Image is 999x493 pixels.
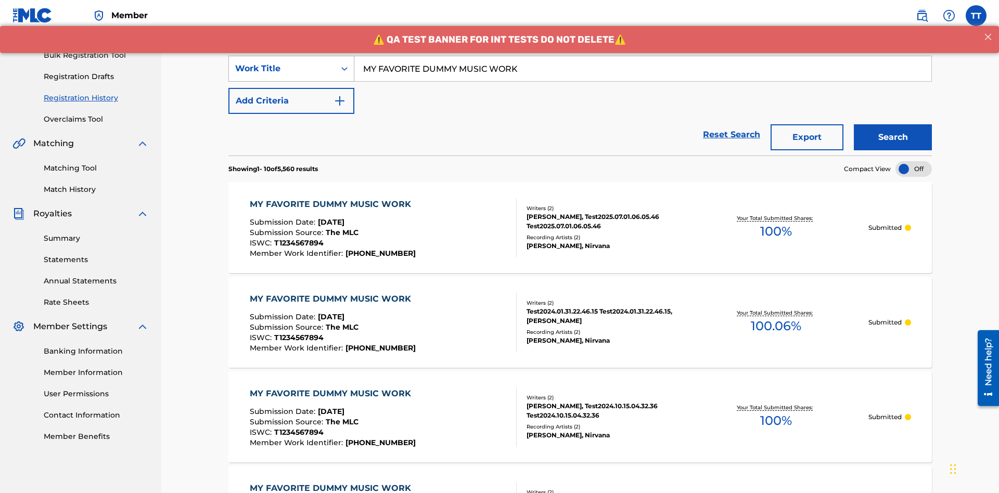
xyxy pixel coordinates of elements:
span: Submission Date : [250,312,318,321]
span: Submission Date : [250,217,318,227]
div: [PERSON_NAME], Test2025.07.01.06.05.46 Test2025.07.01.06.05.46 [527,212,684,231]
span: Submission Source : [250,417,326,426]
span: ⚠️ QA TEST BANNER FOR INT TESTS DO NOT DELETE⚠️ [373,8,626,19]
a: Summary [44,233,149,244]
div: Drag [950,453,956,485]
a: MY FAVORITE DUMMY MUSIC WORKSubmission Date:[DATE]Submission Source:The MLCISWC:T1234567894Member... [228,182,932,273]
span: Submission Date : [250,407,318,416]
form: Search Form [228,56,932,155]
a: Statements [44,254,149,265]
span: [PHONE_NUMBER] [345,343,416,353]
a: Registration Drafts [44,71,149,82]
span: T1234567894 [274,333,324,342]
div: Writers ( 2 ) [527,299,684,307]
span: Member Work Identifier : [250,438,345,447]
img: Royalties [12,207,25,220]
div: Recording Artists ( 2 ) [527,328,684,336]
p: Your Total Submitted Shares: [737,404,815,411]
span: 100 % [760,411,792,430]
p: Submitted [868,223,902,232]
span: [DATE] [318,407,344,416]
a: Overclaims Tool [44,114,149,125]
span: 100 % [760,222,792,241]
span: Member Settings [33,320,107,333]
span: Matching [33,137,74,150]
span: The MLC [326,228,358,237]
span: T1234567894 [274,427,324,437]
img: expand [136,320,149,333]
a: Registration History [44,93,149,103]
a: Public Search [912,5,932,26]
span: Compact View [844,164,891,174]
div: [PERSON_NAME], Test2024.10.15.04.32.36 Test2024.10.15.04.32.36 [527,401,684,420]
a: Matching Tool [44,163,149,174]
span: The MLC [326,322,358,332]
div: User Menu [966,5,987,26]
div: MY FAVORITE DUMMY MUSIC WORK [250,387,416,400]
button: Search [854,124,932,150]
a: Annual Statements [44,276,149,287]
a: Reset Search [698,123,765,146]
span: Royalties [33,207,72,220]
span: ISWC : [250,238,274,248]
span: [DATE] [318,217,344,227]
img: expand [136,207,149,220]
p: Your Total Submitted Shares: [737,309,815,317]
p: Submitted [868,412,902,422]
div: [PERSON_NAME], Nirvana [527,431,684,440]
a: Bulk Registration Tool [44,50,149,61]
p: Showing 1 - 10 of 5,560 results [228,164,318,174]
a: Match History [44,184,149,195]
span: The MLC [326,417,358,426]
span: Member Work Identifier : [250,249,345,258]
span: Submission Source : [250,228,326,237]
img: 9d2ae6d4665cec9f34b9.svg [334,95,346,107]
div: [PERSON_NAME], Nirvana [527,241,684,251]
img: Top Rightsholder [93,9,105,22]
button: Add Criteria [228,88,354,114]
a: MY FAVORITE DUMMY MUSIC WORKSubmission Date:[DATE]Submission Source:The MLCISWC:T1234567894Member... [228,277,932,368]
span: ISWC : [250,333,274,342]
div: Help [939,5,959,26]
div: MY FAVORITE DUMMY MUSIC WORK [250,198,416,211]
span: [PHONE_NUMBER] [345,249,416,258]
img: Member Settings [12,320,25,333]
a: Banking Information [44,346,149,357]
span: Member [111,9,148,21]
img: expand [136,137,149,150]
a: User Permissions [44,388,149,399]
a: MY FAVORITE DUMMY MUSIC WORKSubmission Date:[DATE]Submission Source:The MLCISWC:T1234567894Member... [228,371,932,462]
div: Writers ( 2 ) [527,204,684,212]
a: Rate Sheets [44,297,149,308]
img: MLC Logo [12,8,53,23]
iframe: Resource Center [970,326,999,411]
img: search [916,9,928,22]
span: 100.06 % [751,317,801,335]
span: [PHONE_NUMBER] [345,438,416,447]
div: Recording Artists ( 2 ) [527,233,684,241]
img: Matching [12,137,25,150]
a: Contact Information [44,410,149,421]
div: Writers ( 2 ) [527,394,684,401]
span: Submission Source : [250,322,326,332]
div: MY FAVORITE DUMMY MUSIC WORK [250,293,416,305]
span: [DATE] [318,312,344,321]
div: Work Title [235,62,329,75]
img: help [943,9,955,22]
a: Member Benefits [44,431,149,442]
span: ISWC : [250,427,274,437]
div: Recording Artists ( 2 ) [527,423,684,431]
p: Your Total Submitted Shares: [737,214,815,222]
iframe: Chat Widget [947,443,999,493]
span: Member Work Identifier : [250,343,345,353]
p: Submitted [868,318,902,327]
a: Member Information [44,367,149,378]
span: T1234567894 [274,238,324,248]
div: [PERSON_NAME], Nirvana [527,336,684,345]
div: Test2024.01.31.22.46.15 Test2024.01.31.22.46.15, [PERSON_NAME] [527,307,684,326]
button: Export [771,124,843,150]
